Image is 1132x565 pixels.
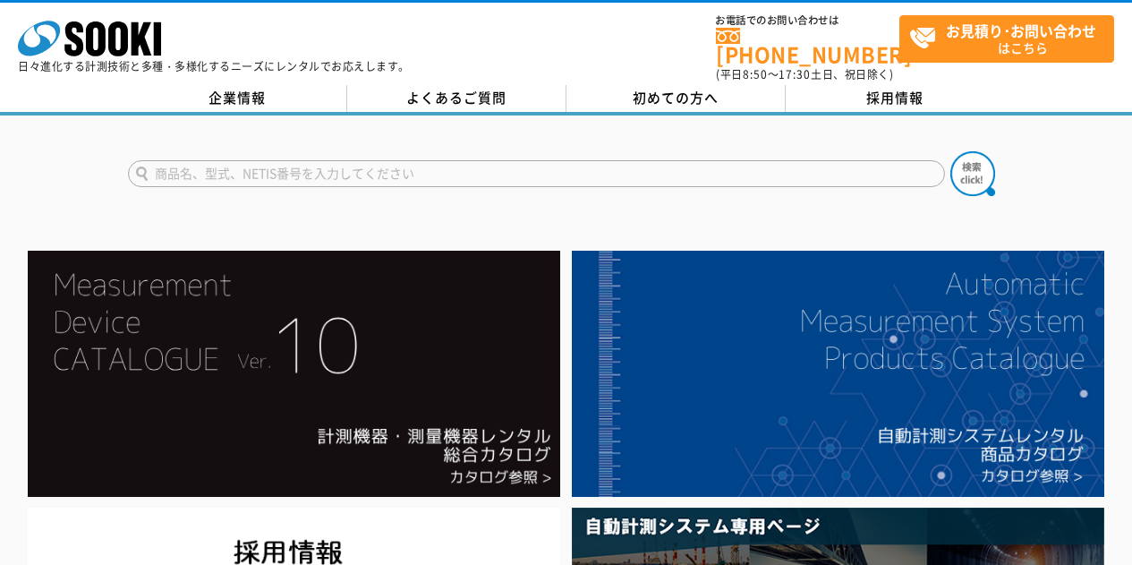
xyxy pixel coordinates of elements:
span: (平日 ～ 土日、祝日除く) [716,66,893,82]
img: 自動計測システムカタログ [572,251,1104,497]
a: [PHONE_NUMBER] [716,28,899,64]
img: Catalog Ver10 [28,251,560,497]
span: お電話でのお問い合わせは [716,15,899,26]
span: はこちら [909,16,1113,61]
a: 企業情報 [128,85,347,112]
span: 8:50 [743,66,768,82]
img: btn_search.png [950,151,995,196]
span: 初めての方へ [633,88,719,107]
a: よくあるご質問 [347,85,566,112]
strong: お見積り･お問い合わせ [946,20,1096,41]
a: 初めての方へ [566,85,786,112]
p: 日々進化する計測技術と多種・多様化するニーズにレンタルでお応えします。 [18,61,410,72]
a: 採用情報 [786,85,1005,112]
input: 商品名、型式、NETIS番号を入力してください [128,160,945,187]
span: 17:30 [779,66,811,82]
a: お見積り･お問い合わせはこちら [899,15,1114,63]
